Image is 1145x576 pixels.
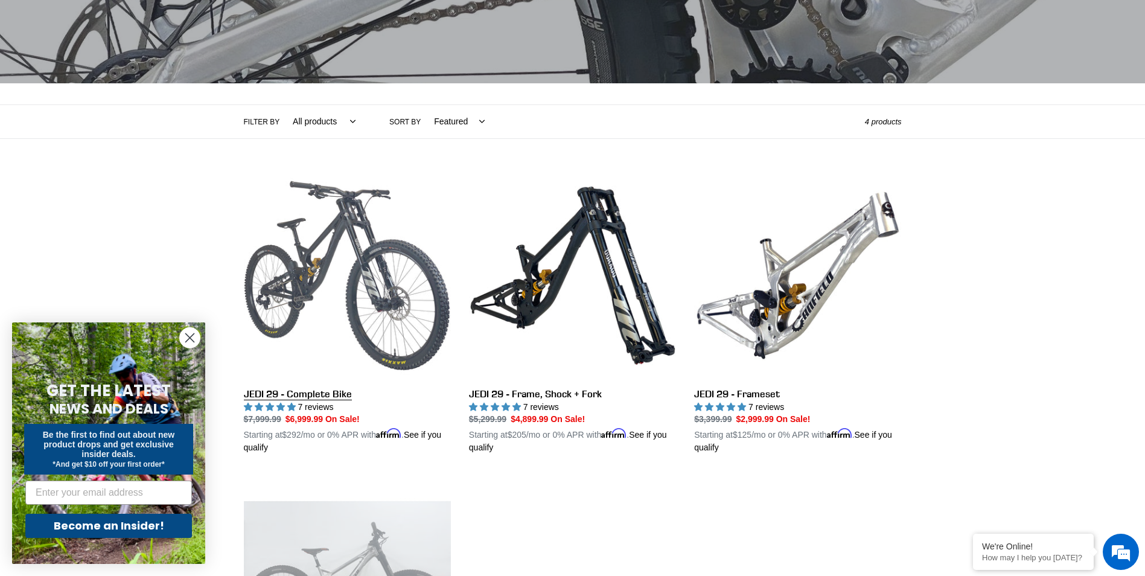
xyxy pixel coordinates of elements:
span: GET THE LATEST [46,380,171,402]
input: Enter your email address [25,481,192,505]
button: Close dialog [179,327,200,348]
label: Sort by [389,117,421,127]
label: Filter by [244,117,280,127]
span: 4 products [865,117,902,126]
span: NEWS AND DEALS [49,399,168,418]
span: Be the first to find out about new product drops and get exclusive insider deals. [43,430,175,459]
p: How may I help you today? [982,553,1085,562]
button: Become an Insider! [25,514,192,538]
div: We're Online! [982,542,1085,551]
span: *And get $10 off your first order* [53,460,164,469]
